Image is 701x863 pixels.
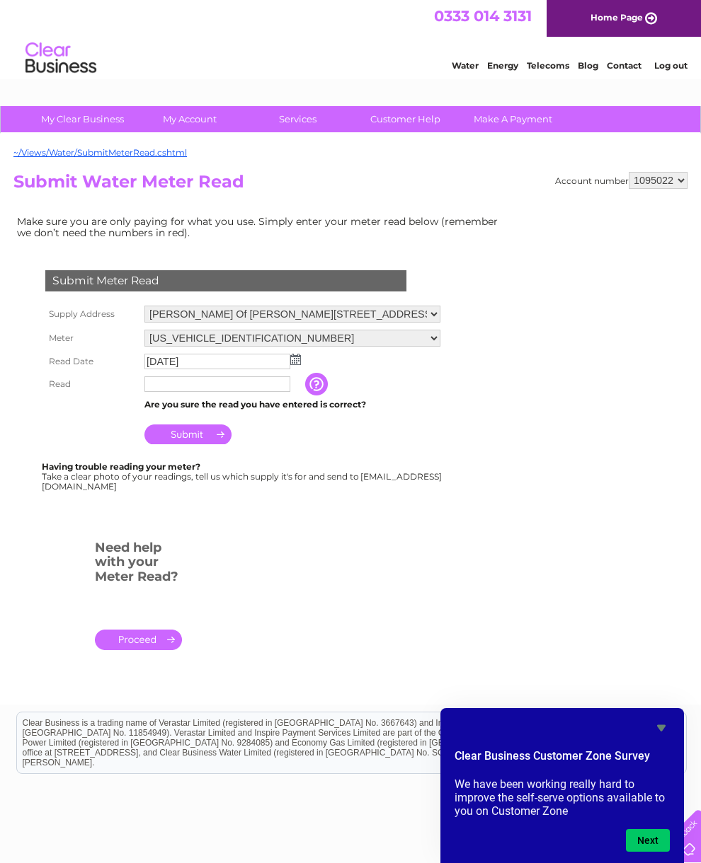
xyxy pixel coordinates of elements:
[455,719,670,852] div: Clear Business Customer Zone Survey
[17,8,686,69] div: Clear Business is a trading name of Verastar Limited (registered in [GEOGRAPHIC_DATA] No. 3667643...
[578,60,598,71] a: Blog
[434,7,532,25] a: 0333 014 3131
[42,461,200,472] b: Having trouble reading your meter?
[653,719,670,736] button: Hide survey
[144,424,232,444] input: Submit
[626,829,670,852] button: Next question
[95,630,182,650] a: .
[654,60,688,71] a: Log out
[305,373,331,395] input: Information
[555,172,688,189] div: Account number
[239,106,356,132] a: Services
[42,462,444,491] div: Take a clear photo of your readings, tell us which supply it's for and send to [EMAIL_ADDRESS][DO...
[24,106,141,132] a: My Clear Business
[347,106,464,132] a: Customer Help
[527,60,569,71] a: Telecoms
[42,373,141,395] th: Read
[455,748,670,772] h2: Clear Business Customer Zone Survey
[42,350,141,373] th: Read Date
[13,147,187,158] a: ~/Views/Water/SubmitMeterRead.cshtml
[141,395,444,414] td: Are you sure the read you have entered is correct?
[290,354,301,365] img: ...
[607,60,642,71] a: Contact
[487,60,518,71] a: Energy
[95,538,182,591] h3: Need help with your Meter Read?
[452,60,479,71] a: Water
[45,270,406,291] div: Submit Meter Read
[455,106,571,132] a: Make A Payment
[455,777,670,818] p: We have been working really hard to improve the self-serve options available to you on Customer Zone
[42,326,141,350] th: Meter
[13,172,688,199] h2: Submit Water Meter Read
[25,37,97,80] img: logo.png
[42,302,141,326] th: Supply Address
[13,212,509,242] td: Make sure you are only paying for what you use. Simply enter your meter read below (remember we d...
[132,106,249,132] a: My Account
